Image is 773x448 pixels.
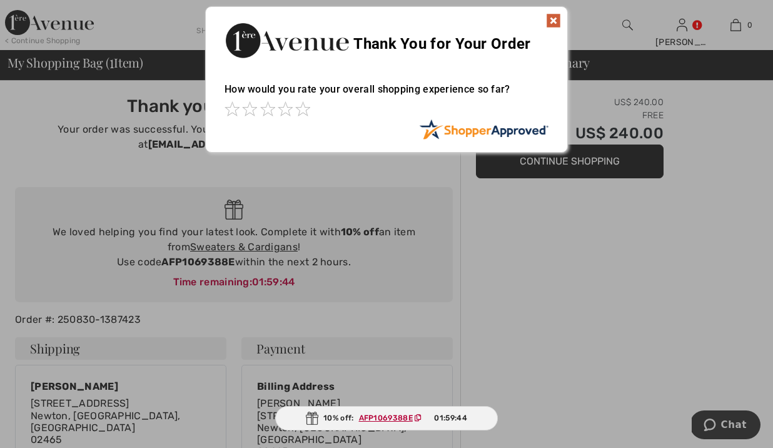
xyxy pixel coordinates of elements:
[225,19,350,61] img: Thank You for Your Order
[275,406,498,430] div: 10% off:
[306,412,318,425] img: Gift.svg
[359,414,413,422] ins: AFP1069388E
[29,9,55,20] span: Chat
[434,412,467,424] span: 01:59:44
[546,13,561,28] img: x
[225,71,548,119] div: How would you rate your overall shopping experience so far?
[353,35,530,53] span: Thank You for Your Order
